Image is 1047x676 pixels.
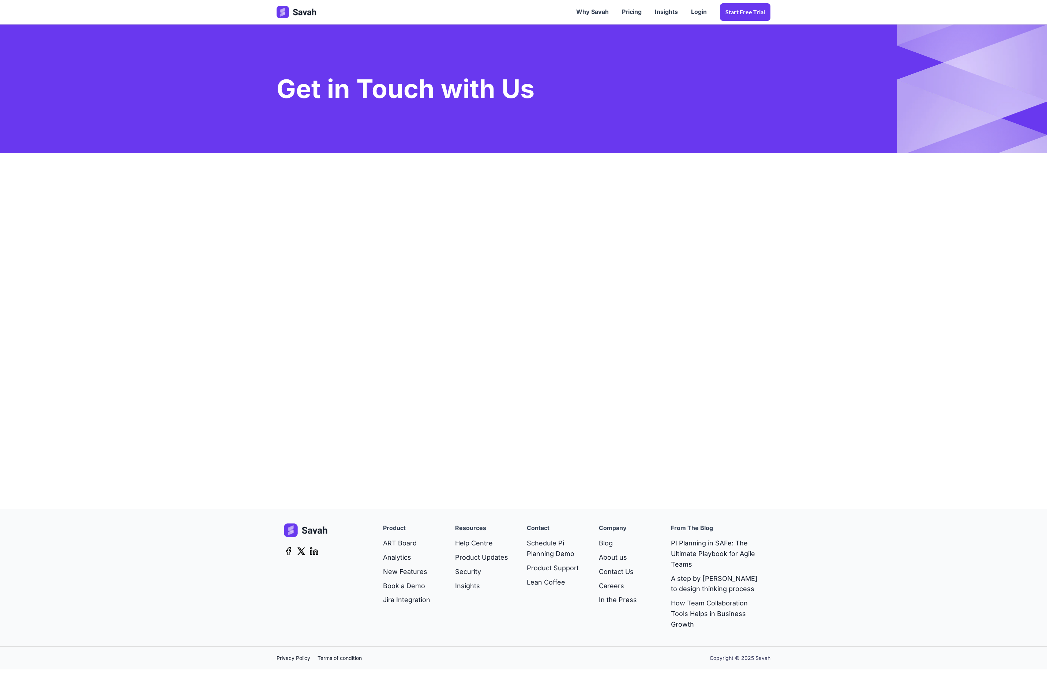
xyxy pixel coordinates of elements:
[570,1,615,23] a: Why Savah
[383,565,430,579] a: New Features
[455,551,508,565] a: Product Updates
[671,536,763,571] a: PI Planning in SAFe: The Ultimate Playbook for Agile Teams
[671,596,763,631] a: How Team Collaboration Tools Helps in Business Growth
[599,523,627,533] h4: company
[599,565,637,579] a: Contact Us
[383,593,430,607] a: Jira Integration
[527,575,584,590] a: Lean Coffee
[648,1,684,23] a: Insights
[455,579,508,593] a: Insights
[599,551,637,565] a: About us
[671,572,763,597] a: A step by [PERSON_NAME] to design thinking process
[455,523,486,533] h4: Resources
[277,654,318,662] a: Privacy Policy
[455,536,508,551] a: Help Centre
[599,593,637,607] a: In the Press
[671,523,713,533] h4: From the Blog
[383,579,430,593] a: Book a Demo
[720,3,770,21] a: Start Free trial
[383,523,406,533] h4: Product
[599,579,637,593] a: Careers
[615,1,648,23] a: Pricing
[684,1,713,23] a: Login
[527,523,549,533] h4: Contact
[710,654,770,662] div: Copyright © 2025 Savah
[599,536,637,551] a: Blog
[277,68,534,109] h1: Get in Touch with Us
[527,536,584,561] a: Schedule Pi Planning Demo
[527,561,584,575] a: Product Support
[318,654,369,662] a: Terms of condition
[383,536,430,551] a: ART Board
[455,565,508,579] a: Security
[383,551,430,565] a: Analytics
